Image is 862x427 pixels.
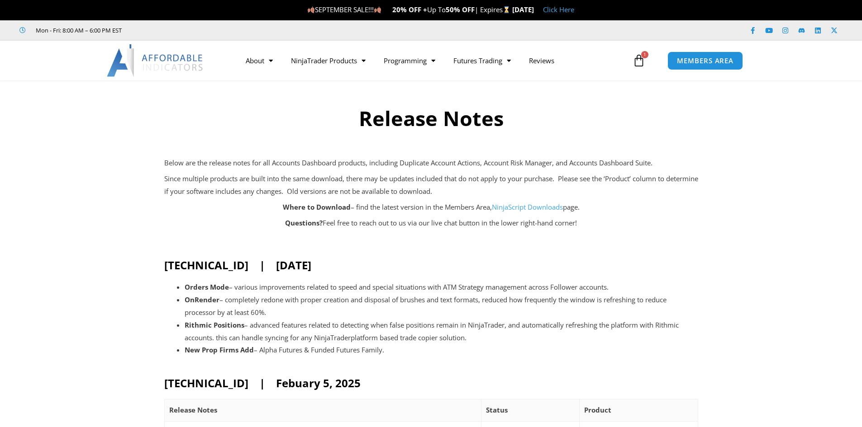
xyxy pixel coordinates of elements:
[169,405,217,414] strong: Release Notes
[185,282,229,291] strong: Orders Mode
[520,50,563,71] a: Reviews
[285,218,323,227] strong: Questions?
[164,376,698,390] h2: [TECHNICAL_ID] | Febuary 5, 2025
[164,201,698,214] p: – find the latest version in the Members Area, page.
[351,333,467,342] span: platform based trade copier solution.
[237,50,282,71] a: About
[667,52,743,70] a: MEMBERS AREA
[185,294,698,319] li: – completely redone with proper creation and disposal of brushes and text formats, reduced how fr...
[512,5,534,14] strong: [DATE]
[543,5,574,14] a: Click Here
[486,405,508,414] strong: Status
[164,258,698,272] h2: [TECHNICAL_ID] | [DATE]
[444,50,520,71] a: Futures Trading
[185,295,219,304] strong: OnRender
[392,5,427,14] strong: 20% OFF +
[375,50,444,71] a: Programming
[185,344,698,357] li: – Alpha Futures & Funded Futures Family.
[503,6,510,13] img: ⌛
[374,6,381,13] img: 🍂
[282,50,375,71] a: NinjaTrader Products
[677,57,733,64] span: MEMBERS AREA
[492,202,563,211] a: NinjaScript Downloads
[185,345,254,354] strong: New Prop Firms Add
[164,105,698,132] h2: Release Notes
[308,6,314,13] img: 🍂
[164,173,698,198] p: Since multiple products are built into the same download, there may be updates included that do n...
[164,157,698,169] p: Below are the release notes for all Accounts Dashboard products, including Duplicate Account Acti...
[134,26,270,35] iframe: Customer reviews powered by Trustpilot
[107,44,204,77] img: LogoAI | Affordable Indicators – NinjaTrader
[446,5,475,14] strong: 50% OFF
[283,202,351,211] strong: Where to Download
[33,25,122,36] span: Mon - Fri: 8:00 AM – 6:00 PM EST
[185,319,698,344] li: – advanced features related to detecting when false positions remain in NinjaTrader, and automati...
[237,50,630,71] nav: Menu
[641,51,648,58] span: 1
[584,405,611,414] strong: Product
[164,217,698,230] p: Feel free to reach out to us via our live chat button in the lower right-hand corner!
[619,47,659,74] a: 1
[307,5,512,14] span: SEPTEMBER SALE!!! Up To | Expires
[185,281,698,294] li: – various improvements related to speed and special situations with ATM Strategy management acros...
[185,320,244,329] strong: Rithmic Positions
